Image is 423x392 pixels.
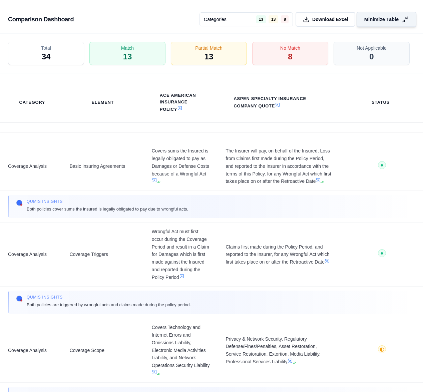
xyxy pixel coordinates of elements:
span: Both policies are triggered by wrongful acts and claims made during the policy period. [27,301,191,308]
span: 8 [288,51,292,62]
span: 0 [369,51,374,62]
span: Claims first made during the Policy Period, and reported to the Insurer, for any Wrongful Act whi... [226,243,333,266]
th: Status [364,95,398,110]
span: Basic Insuring Agreements [70,162,136,170]
span: The Insurer will pay, on behalf of the Insured, Loss from Claims first made during the Policy Per... [226,147,333,185]
button: ◐ [378,345,386,356]
span: Privacy & Network Security, Regulatory Defense/Fines/Penalties, Asset Restoration, Service Restor... [226,335,333,366]
span: Covers sums the Insured is legally obligated to pay as Damages or Defense Costs because of a Wron... [152,147,210,185]
button: ● [378,161,386,171]
th: ACE American Insurance Policy [152,88,210,117]
span: Qumis INSIGHTS [27,295,191,300]
span: Covers Technology and Internet Errors and Omissions Liability, Electronic Media Activities Liabil... [152,324,210,377]
th: Aspen Specialty Insurance Company Quote [226,91,333,113]
span: ◐ [380,347,384,352]
span: Both policies cover sums the insured is legally obligated to pay due to wrongful acts. [27,206,188,213]
span: Qumis INSIGHTS [27,199,188,204]
span: Wrongful Act must first occur during the Coverage Period and result in a Claim for Damages which ... [152,228,210,281]
span: ● [380,251,384,256]
span: 13 [204,51,214,62]
span: ● [380,162,384,168]
span: Coverage Triggers [70,251,136,258]
span: 13 [123,51,132,62]
button: ● [378,249,386,260]
span: Coverage Scope [70,347,136,354]
th: Element [83,95,122,110]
